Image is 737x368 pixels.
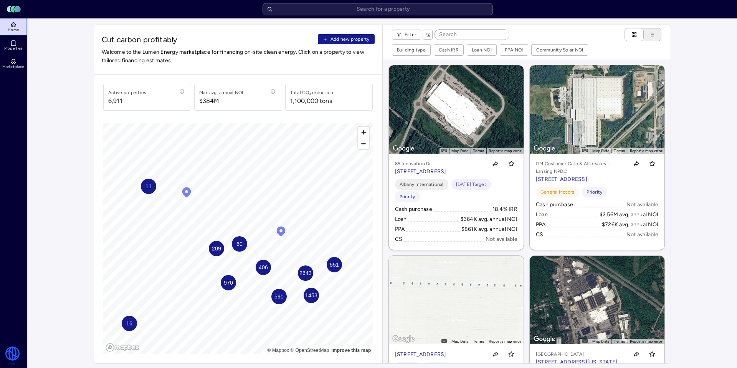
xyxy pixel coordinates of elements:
[122,316,137,331] div: Map marker
[505,46,523,54] div: PPA NOI
[224,278,233,287] span: 970
[536,201,573,209] div: Cash purchase
[331,348,371,353] a: Map feedback
[587,188,602,196] span: Priority
[209,241,224,256] div: Map marker
[626,201,658,209] div: Not available
[141,179,156,194] div: Map marker
[395,235,403,244] div: CS
[145,182,152,191] span: 11
[358,127,369,138] button: Zoom in
[267,348,289,353] a: Mapbox
[389,65,524,250] a: Map85 Innovation Dr[STREET_ADDRESS]Toggle favoriteAlbany International[DATE] TargetPriorityCash p...
[467,45,496,55] button: Loan NOI
[290,89,334,96] div: Total CO₂ reduction
[4,46,23,51] span: Properties
[395,205,432,214] div: Cash purchase
[299,269,312,277] span: 2643
[256,260,271,275] div: Map marker
[530,65,664,250] a: MapGM Customer Care & Aftersales - Lansing NPDC[STREET_ADDRESS]Toggle favoriteGeneral MotorsPrior...
[472,46,492,54] div: Loan NOI
[271,289,287,304] div: Map marker
[492,205,517,214] div: 18.4% IRR
[304,288,319,303] div: Map marker
[461,225,517,234] div: $861K avg. annual NOI
[290,96,332,106] div: 1,100,000 tons
[259,263,268,272] span: 406
[536,230,544,239] div: CS
[536,46,583,54] div: Community Solar NOI
[456,181,486,188] span: [DATE] Target
[602,220,658,229] div: $726K avg. annual NOI
[395,350,446,359] p: [STREET_ADDRESS]
[392,30,421,40] button: Filter
[263,3,493,15] input: Search for a property
[8,28,19,32] span: Home
[395,215,407,224] div: Loan
[505,157,517,170] button: Toggle favorite
[330,35,370,43] span: Add new property
[625,28,644,41] button: Cards view
[318,34,375,44] button: Add new property
[540,188,575,196] span: General Motors
[505,348,517,360] button: Toggle favorite
[646,157,658,170] button: Toggle favorite
[395,160,446,167] p: 85 Innovation Dr
[102,48,375,65] span: Welcome to the Lumen Energy marketplace for financing on-site clean energy. Click on a property t...
[232,236,247,252] div: Map marker
[500,45,528,55] button: PPA NOI
[400,181,444,188] span: Albany International
[392,45,430,55] button: Building type
[274,292,284,301] span: 590
[305,291,317,300] span: 1453
[199,96,243,106] span: $384M
[126,319,132,328] span: 16
[5,346,20,365] img: Watershed
[536,211,548,219] div: Loan
[536,358,618,366] p: [STREET_ADDRESS][US_STATE]
[327,257,342,272] div: Map marker
[181,186,192,200] div: Map marker
[536,350,618,358] p: [GEOGRAPHIC_DATA]
[103,123,373,354] canvas: Map
[330,260,339,269] span: 551
[439,46,459,54] div: Cash IRR
[2,65,24,69] span: Marketplace
[636,28,661,41] button: List view
[108,96,146,106] span: 6,911
[395,167,446,176] p: [STREET_ADDRESS]
[536,160,625,175] p: GM Customer Care & Aftersales - Lansing NPDC
[405,31,416,38] span: Filter
[395,225,405,234] div: PPA
[221,275,236,290] div: Map marker
[358,138,369,149] button: Zoom out
[106,343,139,352] a: Mapbox logo
[434,45,463,55] button: Cash IRR
[536,220,546,229] div: PPA
[212,244,221,253] span: 209
[435,30,509,40] input: Search
[199,89,243,96] div: Max avg. annual NOI
[298,265,313,281] div: Map marker
[532,45,588,55] button: Community Solar NOI
[626,230,658,239] div: Not available
[291,348,329,353] a: OpenStreetMap
[646,348,658,360] button: Toggle favorite
[236,240,243,248] span: 60
[400,193,415,201] span: Priority
[397,46,426,54] div: Building type
[275,225,287,239] div: Map marker
[102,34,315,45] span: Cut carbon profitably
[536,175,625,184] p: [STREET_ADDRESS]
[486,235,517,244] div: Not available
[461,215,517,224] div: $364K avg. annual NOI
[108,89,146,96] div: Active properties
[600,211,659,219] div: $2.56M avg. annual NOI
